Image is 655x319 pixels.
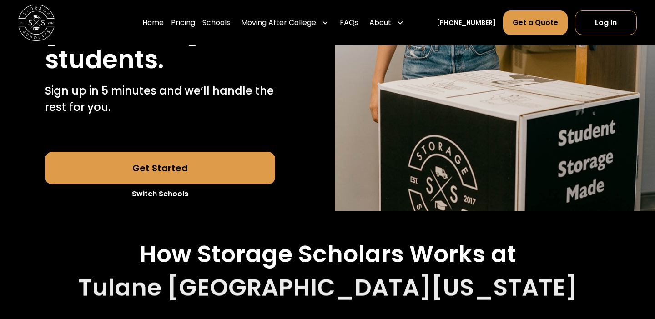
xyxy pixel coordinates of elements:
[18,5,55,41] img: Storage Scholars main logo
[340,10,358,35] a: FAQs
[142,10,164,35] a: Home
[45,46,164,74] h1: students.
[366,10,408,35] div: About
[437,18,496,28] a: [PHONE_NUMBER]
[45,152,276,184] a: Get Started
[237,10,333,35] div: Moving After College
[139,240,516,268] h2: How Storage Scholars Works at
[171,10,195,35] a: Pricing
[78,274,577,302] h2: Tulane [GEOGRAPHIC_DATA][US_STATE]
[369,17,391,28] div: About
[575,10,637,35] a: Log In
[202,10,230,35] a: Schools
[45,184,276,204] a: Switch Schools
[241,17,316,28] div: Moving After College
[45,83,276,115] p: Sign up in 5 minutes and we’ll handle the rest for you.
[503,10,568,35] a: Get a Quote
